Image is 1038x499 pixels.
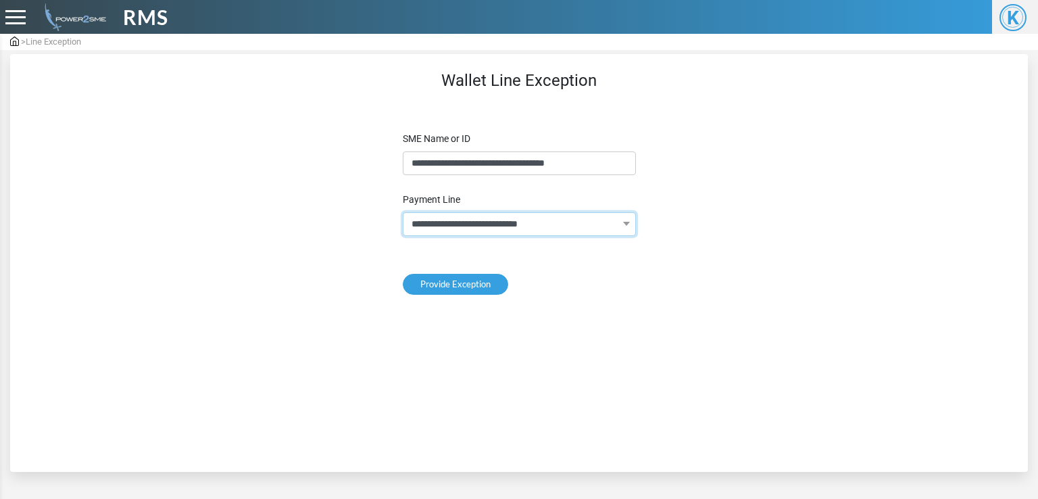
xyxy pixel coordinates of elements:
label: SME Name or ID [397,132,478,146]
span: K [999,4,1027,31]
span: RMS [123,2,168,32]
span: Line Exception [26,37,81,47]
label: Payment Line [397,193,478,207]
p: Wallet Line Exception [139,68,899,93]
img: admin [10,37,19,46]
img: admin [39,3,106,31]
button: Provide Exception [403,274,508,295]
